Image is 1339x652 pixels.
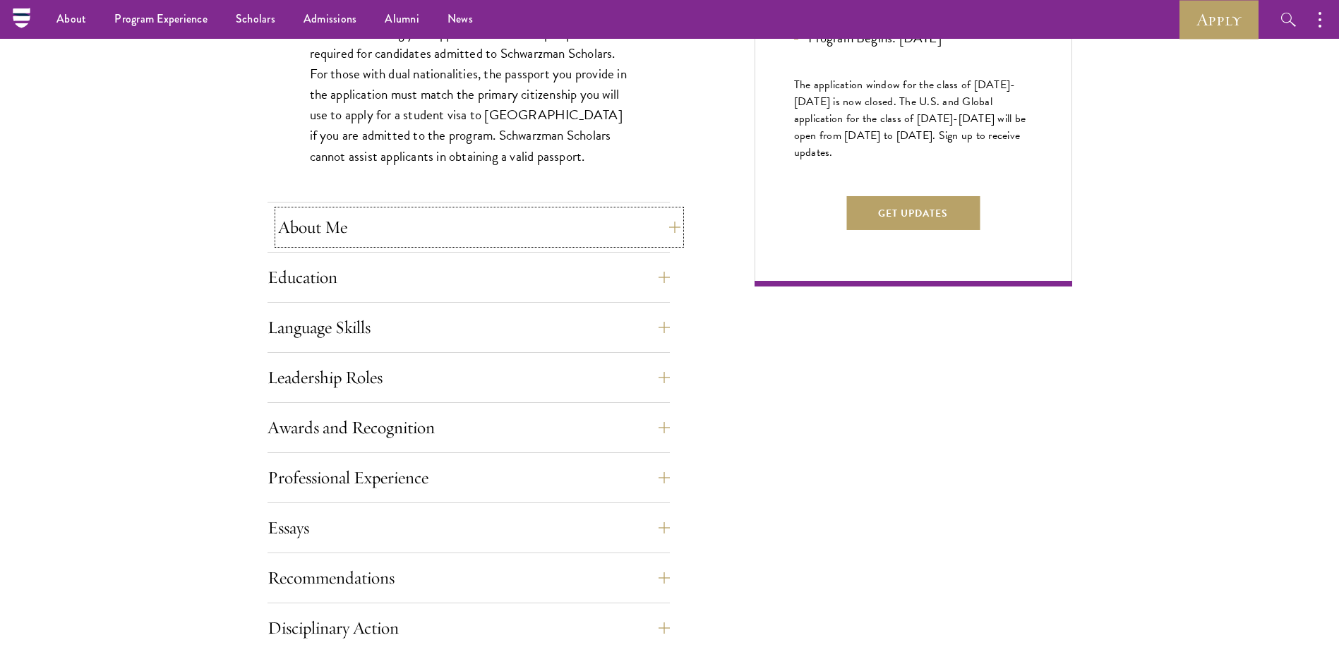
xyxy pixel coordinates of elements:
[268,361,670,394] button: Leadership Roles
[268,310,670,344] button: Language Skills
[268,511,670,545] button: Essays
[268,461,670,495] button: Professional Experience
[268,561,670,595] button: Recommendations
[794,76,1026,161] span: The application window for the class of [DATE]-[DATE] is now closed. The U.S. and Global applicat...
[268,611,670,645] button: Disciplinary Action
[268,260,670,294] button: Education
[846,196,980,230] button: Get Updates
[268,411,670,445] button: Awards and Recognition
[278,210,680,244] button: About Me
